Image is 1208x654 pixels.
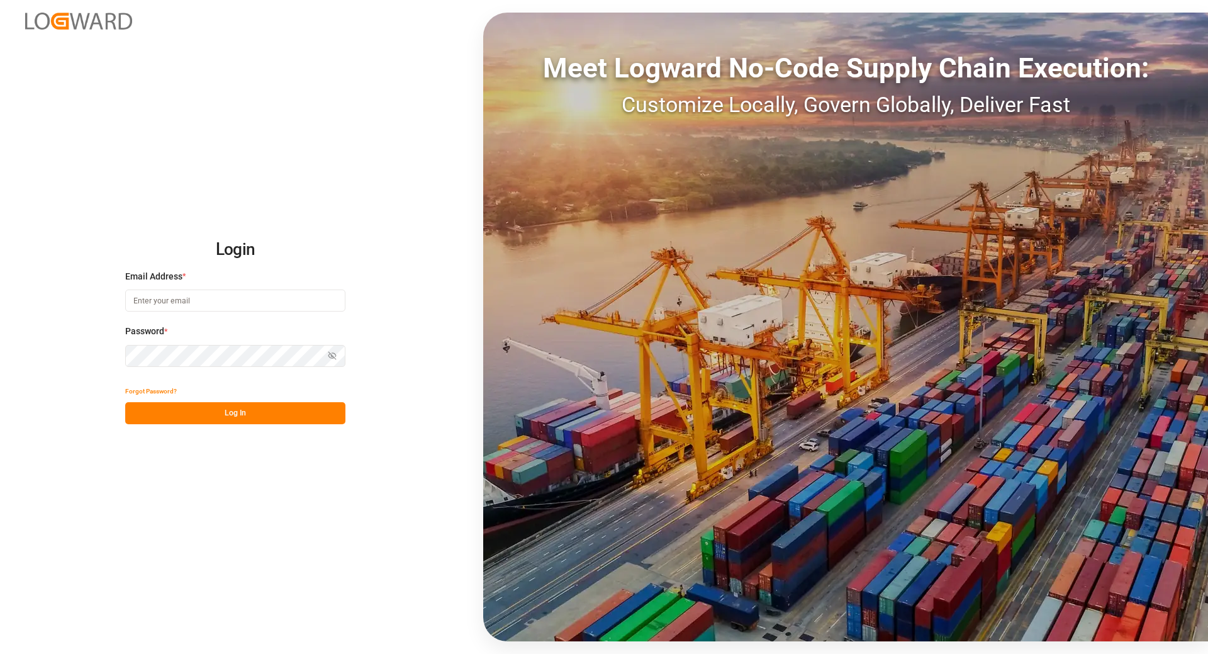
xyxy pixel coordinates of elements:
h2: Login [125,230,345,270]
input: Enter your email [125,290,345,312]
img: Logward_new_orange.png [25,13,132,30]
div: Customize Locally, Govern Globally, Deliver Fast [483,89,1208,121]
span: Password [125,325,164,338]
button: Log In [125,402,345,424]
button: Forgot Password? [125,380,177,402]
div: Meet Logward No-Code Supply Chain Execution: [483,47,1208,89]
span: Email Address [125,270,182,283]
